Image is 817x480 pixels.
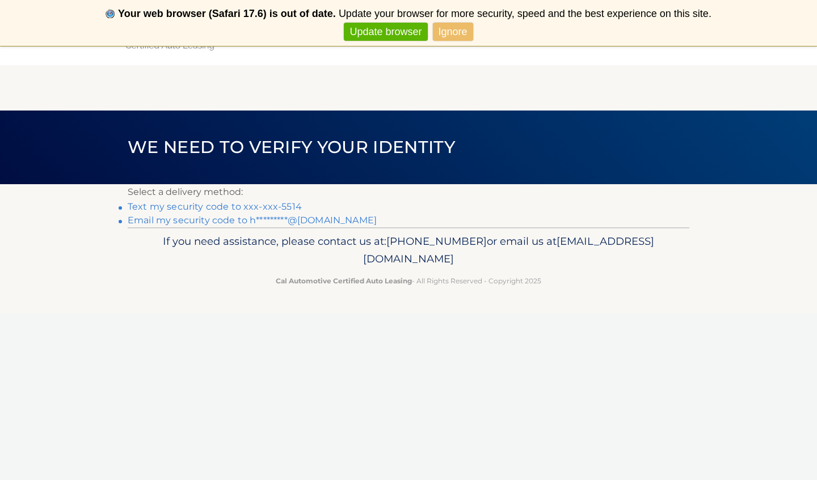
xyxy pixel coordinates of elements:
[433,23,473,41] a: Ignore
[118,8,336,19] b: Your web browser (Safari 17.6) is out of date.
[276,277,412,285] strong: Cal Automotive Certified Auto Leasing
[386,235,487,248] span: [PHONE_NUMBER]
[128,184,689,200] p: Select a delivery method:
[128,201,302,212] a: Text my security code to xxx-xxx-5514
[339,8,711,19] span: Update your browser for more security, speed and the best experience on this site.
[344,23,427,41] a: Update browser
[128,137,455,158] span: We need to verify your identity
[135,275,682,287] p: - All Rights Reserved - Copyright 2025
[135,232,682,269] p: If you need assistance, please contact us at: or email us at
[128,215,377,226] a: Email my security code to h*********@[DOMAIN_NAME]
